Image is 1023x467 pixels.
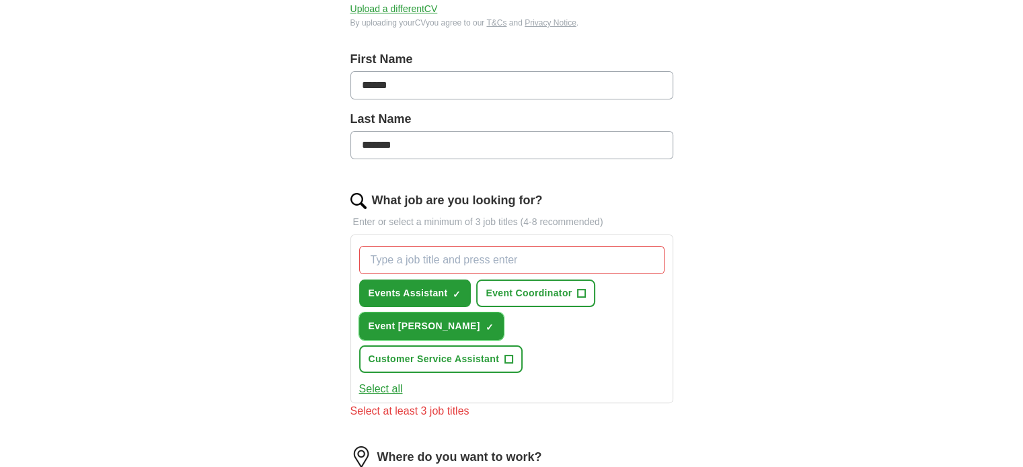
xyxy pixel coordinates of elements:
[350,2,438,16] button: Upload a differentCV
[486,286,572,300] span: Event Coordinator
[486,322,494,333] span: ✓
[359,246,665,274] input: Type a job title and press enter
[350,215,673,229] p: Enter or select a minimum of 3 job titles (4-8 recommended)
[369,319,480,333] span: Event [PERSON_NAME]
[372,192,543,210] label: What job are you looking for?
[359,381,403,397] button: Select all
[350,50,673,69] label: First Name
[350,193,367,209] img: search.png
[350,17,673,29] div: By uploading your CV you agree to our and .
[359,312,504,340] button: Event [PERSON_NAME]✓
[359,345,523,373] button: Customer Service Assistant
[350,403,673,419] div: Select at least 3 job titles
[476,280,595,307] button: Event Coordinator
[369,286,448,300] span: Events Assistant
[453,289,461,300] span: ✓
[486,18,506,28] a: T&Cs
[359,280,471,307] button: Events Assistant✓
[350,110,673,128] label: Last Name
[369,352,500,366] span: Customer Service Assistant
[525,18,576,28] a: Privacy Notice
[377,448,542,466] label: Where do you want to work?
